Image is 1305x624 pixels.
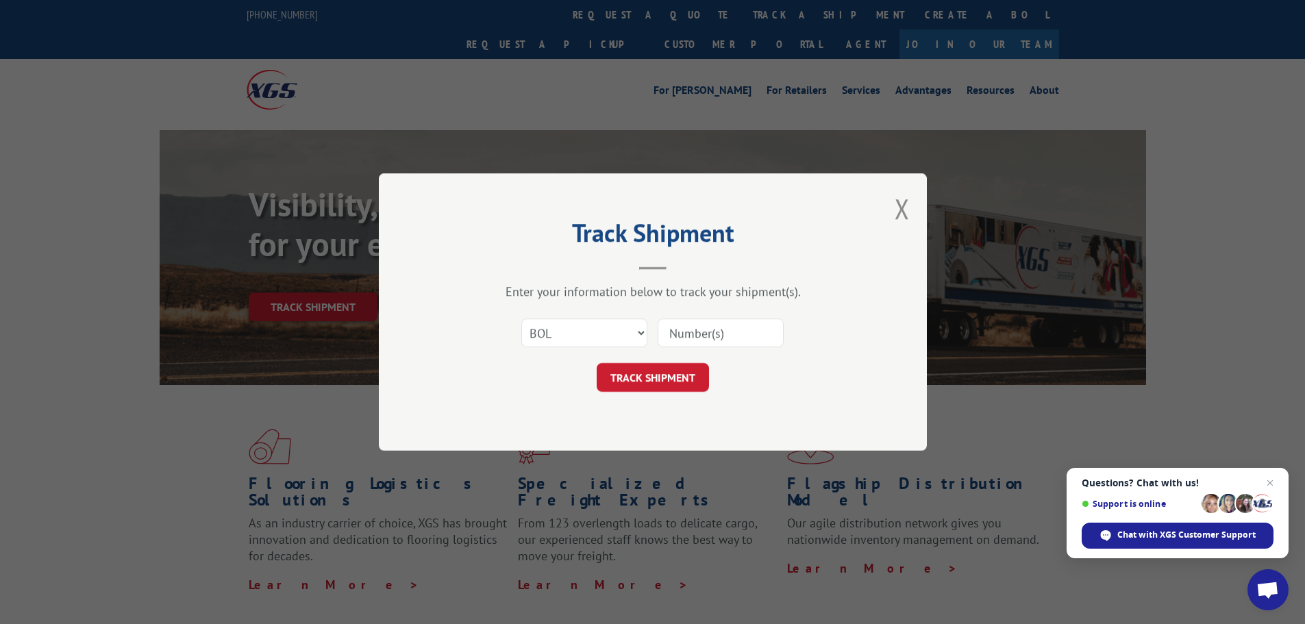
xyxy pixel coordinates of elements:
span: Questions? Chat with us! [1082,477,1273,488]
input: Number(s) [658,319,784,347]
button: Close modal [895,190,910,227]
button: TRACK SHIPMENT [597,363,709,392]
div: Enter your information below to track your shipment(s). [447,284,858,299]
span: Support is online [1082,499,1197,509]
h2: Track Shipment [447,223,858,249]
a: Open chat [1247,569,1289,610]
span: Chat with XGS Customer Support [1117,529,1256,541]
span: Chat with XGS Customer Support [1082,523,1273,549]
